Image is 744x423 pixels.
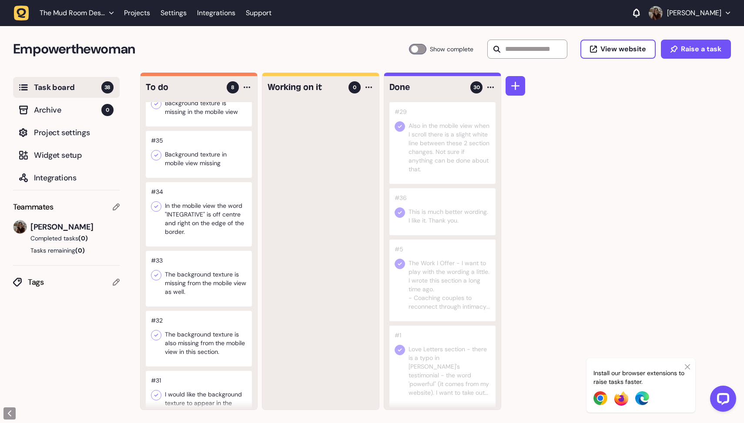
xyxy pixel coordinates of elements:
[13,145,120,166] button: Widget setup
[30,221,120,233] span: [PERSON_NAME]
[353,83,356,91] span: 0
[593,391,607,405] img: Chrome Extension
[146,81,221,93] h4: To do
[649,6,730,20] button: [PERSON_NAME]
[34,172,114,184] span: Integrations
[40,9,105,17] span: The Mud Room Design Studio
[34,104,101,116] span: Archive
[13,234,113,243] button: Completed tasks(0)
[101,104,114,116] span: 0
[13,100,120,120] button: Archive0
[703,382,740,419] iframe: LiveChat chat widget
[13,201,54,213] span: Teammates
[78,234,88,242] span: (0)
[580,40,656,59] button: View website
[28,276,113,288] span: Tags
[681,46,721,53] span: Raise a task
[13,77,120,98] button: Task board38
[614,391,628,406] img: Firefox Extension
[161,5,187,21] a: Settings
[34,127,114,139] span: Project settings
[246,9,271,17] a: Support
[101,81,114,93] span: 38
[231,83,235,91] span: 8
[197,5,235,21] a: Integrations
[34,81,101,93] span: Task board
[667,9,721,17] p: [PERSON_NAME]
[430,44,473,54] span: Show complete
[268,81,342,93] h4: Working on it
[593,369,688,386] p: Install our browser extensions to raise tasks faster.
[13,122,120,143] button: Project settings
[34,149,114,161] span: Widget setup
[14,5,119,21] button: The Mud Room Design Studio
[75,246,85,254] span: (0)
[13,220,27,233] img: Kate Britton
[13,246,120,255] button: Tasks remaining(0)
[124,5,150,21] a: Projects
[13,39,409,60] h2: Empowerthewoman
[649,6,663,20] img: Kate Britton
[635,391,649,405] img: Edge Extension
[600,46,646,53] span: View website
[661,40,731,59] button: Raise a task
[13,167,120,188] button: Integrations
[389,81,464,93] h4: Done
[473,83,480,91] span: 30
